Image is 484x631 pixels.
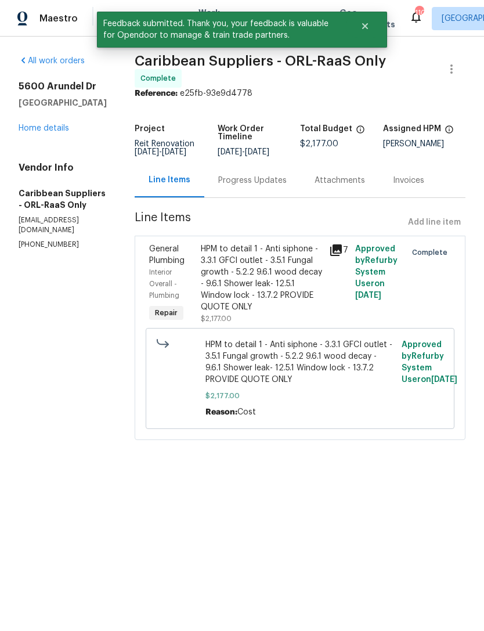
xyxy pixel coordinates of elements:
span: [DATE] [355,291,381,300]
h5: Assigned HPM [383,125,441,133]
span: The total cost of line items that have been proposed by Opendoor. This sum includes line items th... [356,125,365,140]
span: - [218,148,269,156]
span: HPM to detail 1 - Anti siphone - 3.3.1 GFCI outlet - 3.5.1 Fungal growth - 5.2.2 9.6.1 wood decay... [205,339,394,385]
span: Repair [150,307,182,319]
div: Invoices [393,175,424,186]
div: HPM to detail 1 - Anti siphone - 3.3.1 GFCI outlet - 3.5.1 Fungal growth - 5.2.2 9.6.1 wood decay... [201,243,323,313]
a: Home details [19,124,69,132]
span: Geo Assignments [339,7,395,30]
div: 7 [329,243,348,257]
span: $2,177.00 [300,140,338,148]
h4: Vendor Info [19,162,107,174]
b: Reference: [135,89,178,98]
span: Approved by Refurby System User on [355,245,398,300]
span: Reit Renovation [135,140,194,156]
p: [PHONE_NUMBER] [19,240,107,250]
h5: Total Budget [300,125,352,133]
span: The hpm assigned to this work order. [445,125,454,140]
span: Maestro [39,13,78,24]
a: All work orders [19,57,85,65]
div: 110 [415,7,423,19]
span: Feedback submitted. Thank you, your feedback is valuable for Opendoor to manage & train trade par... [97,12,346,48]
span: [DATE] [135,148,159,156]
span: Approved by Refurby System User on [402,341,457,384]
span: Line Items [135,212,403,233]
h5: Project [135,125,165,133]
span: Work Orders [198,7,228,30]
h5: [GEOGRAPHIC_DATA] [19,97,107,109]
button: Close [346,15,384,38]
div: e25fb-93e9d4778 [135,88,465,99]
span: $2,177.00 [205,390,394,402]
span: [DATE] [218,148,242,156]
span: Complete [412,247,452,258]
span: Interior Overall - Plumbing [149,269,179,299]
span: Cost [237,408,256,416]
span: Caribbean Suppliers - ORL-RaaS Only [135,54,386,68]
h5: Caribbean Suppliers - ORL-RaaS Only [19,188,107,211]
span: [DATE] [245,148,269,156]
span: Reason: [205,408,237,416]
span: $2,177.00 [201,315,232,322]
span: [DATE] [162,148,186,156]
div: [PERSON_NAME] [383,140,466,148]
span: - [135,148,186,156]
span: Complete [140,73,180,84]
h5: Work Order Timeline [218,125,301,141]
div: Line Items [149,174,190,186]
div: Progress Updates [218,175,287,186]
span: General Plumbing [149,245,185,265]
h2: 5600 Arundel Dr [19,81,107,92]
p: [EMAIL_ADDRESS][DOMAIN_NAME] [19,215,107,235]
span: [DATE] [431,376,457,384]
div: Attachments [315,175,365,186]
